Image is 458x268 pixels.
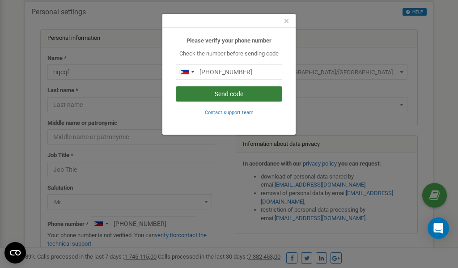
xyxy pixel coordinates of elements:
[176,86,282,102] button: Send code
[428,217,449,239] div: Open Intercom Messenger
[176,65,197,79] div: Telephone country code
[205,110,254,115] small: Contact support team
[176,50,282,58] p: Check the number before sending code
[205,109,254,115] a: Contact support team
[4,242,26,264] button: Open CMP widget
[284,17,289,26] button: Close
[187,37,271,44] b: Please verify your phone number
[284,16,289,26] span: ×
[176,64,282,80] input: 0905 123 4567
